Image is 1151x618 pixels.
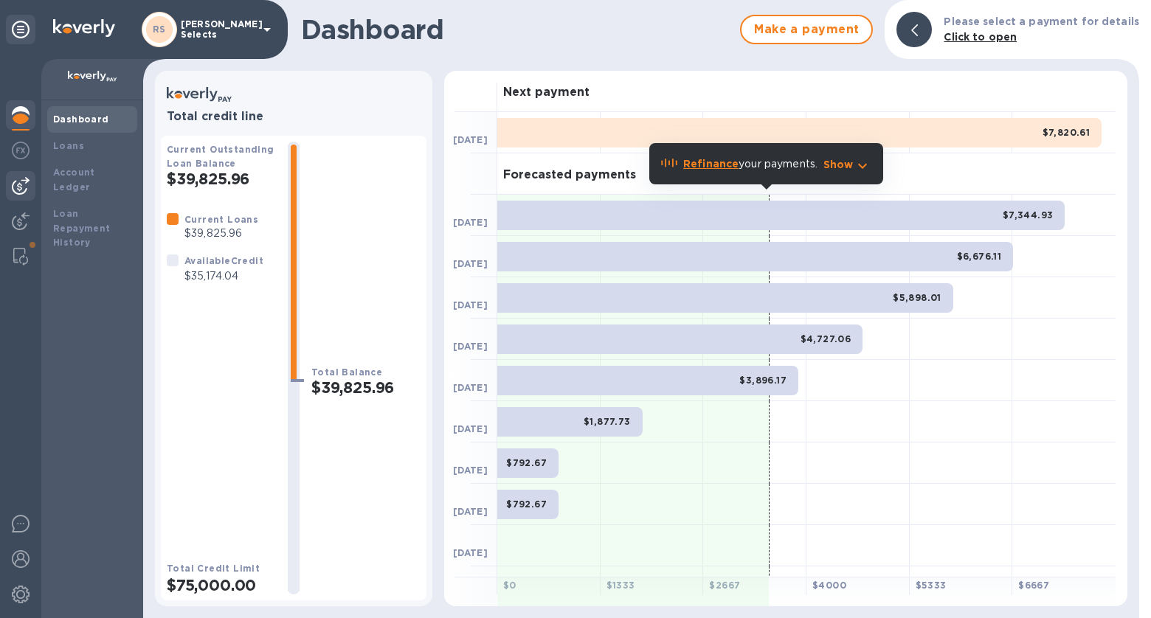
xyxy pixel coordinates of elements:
p: Show [823,157,854,172]
b: $1,877.73 [584,416,631,427]
b: [DATE] [453,465,488,476]
h2: $39,825.96 [167,170,276,188]
h3: Forecasted payments [503,168,636,182]
b: Total Credit Limit [167,563,260,574]
b: Please select a payment for details [944,15,1139,27]
b: Click to open [944,31,1017,43]
b: $ 5333 [916,580,947,591]
h2: $75,000.00 [167,576,276,594]
b: $792.67 [506,457,547,468]
b: [DATE] [453,341,488,352]
b: [DATE] [453,217,488,228]
b: $6,676.11 [957,251,1002,262]
div: Unpin categories [6,15,35,44]
b: Refinance [683,158,739,170]
b: [DATE] [453,423,488,434]
b: [DATE] [453,382,488,393]
b: RS [153,24,166,35]
h2: $39,825.96 [311,378,421,397]
b: [DATE] [453,134,488,145]
b: [DATE] [453,299,488,310]
b: $7,344.93 [1003,209,1054,221]
h3: Total credit line [167,110,421,124]
b: [DATE] [453,258,488,269]
button: Show [823,157,871,172]
b: $5,898.01 [893,292,941,303]
b: $4,727.06 [801,333,851,344]
b: Current Outstanding Loan Balance [167,144,274,169]
b: $792.67 [506,499,547,510]
img: Logo [53,19,115,37]
button: Make a payment [740,15,873,44]
b: Dashboard [53,114,109,125]
p: [PERSON_NAME] Selects [181,19,255,40]
b: $ 4000 [812,580,846,591]
p: $39,825.96 [184,226,258,241]
b: [DATE] [453,506,488,517]
b: Loans [53,140,84,151]
h3: Next payment [503,86,590,100]
img: Foreign exchange [12,142,30,159]
b: [DATE] [453,547,488,558]
span: Make a payment [753,21,860,38]
b: Loan Repayment History [53,208,111,249]
h1: Dashboard [301,14,733,45]
b: $3,896.17 [739,375,787,386]
p: your payments. [683,156,818,172]
b: Total Balance [311,367,382,378]
b: $ 6667 [1018,580,1049,591]
b: Account Ledger [53,167,95,192]
b: $7,820.61 [1043,127,1090,138]
b: Available Credit [184,255,263,266]
p: $35,174.04 [184,268,263,284]
b: Current Loans [184,214,258,225]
